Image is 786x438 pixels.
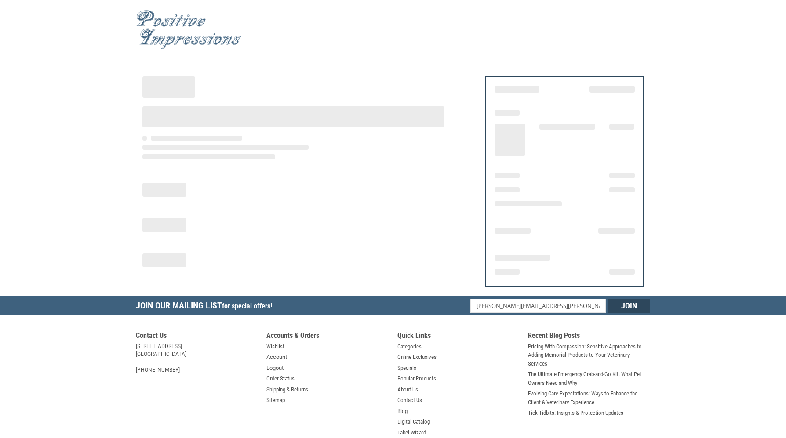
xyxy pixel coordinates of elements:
h5: Contact Us [136,331,258,342]
a: Blog [397,407,408,416]
img: Positive Impressions [136,10,241,49]
a: About Us [397,385,418,394]
a: Evolving Care Expectations: Ways to Enhance the Client & Veterinary Experience [528,389,650,406]
a: Wishlist [266,342,284,351]
a: Shipping & Returns [266,385,308,394]
input: Join [608,299,650,313]
h5: Join Our Mailing List [136,296,277,318]
a: Order Status [266,374,295,383]
a: The Ultimate Emergency Grab-and-Go Kit: What Pet Owners Need and Why [528,370,650,387]
a: Contact Us [397,396,422,405]
address: [STREET_ADDRESS] [GEOGRAPHIC_DATA] [PHONE_NUMBER] [136,342,258,374]
a: Sitemap [266,396,285,405]
a: Logout [266,364,284,373]
a: Tick Tidbits: Insights & Protection Updates [528,409,623,417]
a: Account [266,353,287,362]
h5: Quick Links [397,331,520,342]
h5: Accounts & Orders [266,331,389,342]
span: for special offers! [222,302,272,310]
h5: Recent Blog Posts [528,331,650,342]
a: Popular Products [397,374,436,383]
a: Label Wizard [397,428,426,437]
a: Online Exclusives [397,353,437,362]
a: Pricing With Compassion: Sensitive Approaches to Adding Memorial Products to Your Veterinary Serv... [528,342,650,368]
a: Digital Catalog [397,417,430,426]
a: Categories [397,342,422,351]
a: Specials [397,364,416,373]
input: Email [470,299,606,313]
